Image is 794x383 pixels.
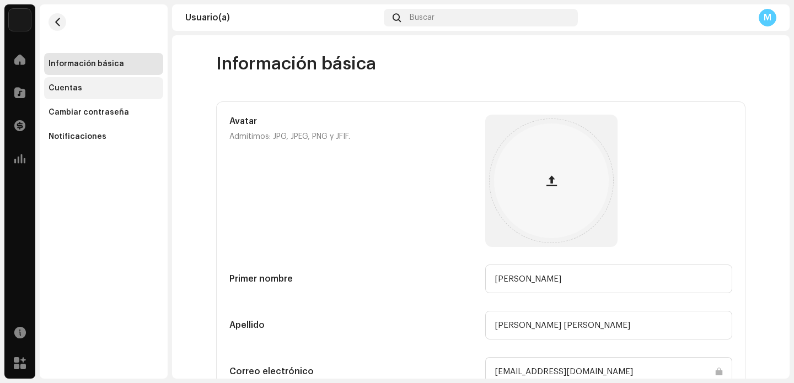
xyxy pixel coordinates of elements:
input: Apellido [485,311,732,339]
re-m-nav-item: Cuentas [44,77,163,99]
re-m-nav-item: Información básica [44,53,163,75]
span: Información básica [216,53,376,75]
h5: Apellido [229,319,476,332]
h5: Correo electrónico [229,365,476,378]
input: Primer nombre [485,265,732,293]
span: Buscar [410,13,434,22]
p: Admitimos: JPG, JPEG, PNG y JFIF. [229,130,476,143]
div: M [759,9,776,26]
h5: Primer nombre [229,272,476,285]
h5: Avatar [229,115,476,128]
div: Notificaciones [49,132,106,141]
div: Cambiar contraseña [49,108,129,117]
img: a6437e74-8c8e-4f74-a1ce-131745af0155 [9,9,31,31]
re-m-nav-item: Cambiar contraseña [44,101,163,123]
div: Información básica [49,60,124,68]
div: Usuario(a) [185,13,379,22]
div: Cuentas [49,84,82,93]
re-m-nav-item: Notificaciones [44,126,163,148]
